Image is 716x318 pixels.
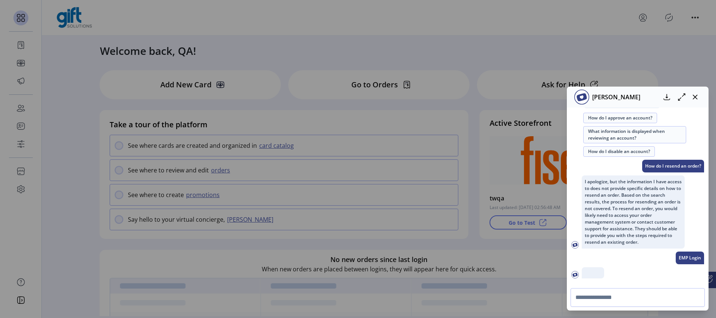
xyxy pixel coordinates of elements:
[676,252,704,264] p: EMP Login
[583,113,657,123] button: How do I approve an account?
[583,146,655,157] button: How do I disable an account?
[582,175,685,249] p: I apologize, but the information I have access to does not provide specific details on how to res...
[642,160,704,172] p: How do I resend an order?
[589,93,640,102] p: [PERSON_NAME]
[583,126,686,143] button: What information is displayed when reviewing an account?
